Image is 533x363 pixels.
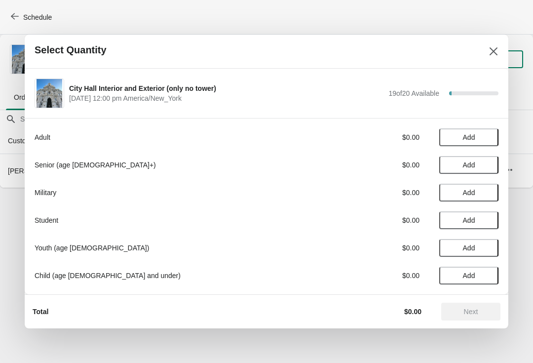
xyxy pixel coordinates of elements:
button: Add [439,156,498,174]
strong: Total [33,308,48,316]
h2: Select Quantity [35,44,107,56]
span: 19 of 20 Available [388,89,439,97]
span: Add [463,161,475,169]
div: Student [35,215,308,225]
span: Add [463,272,475,280]
button: Add [439,184,498,202]
div: $0.00 [328,243,419,253]
button: Add [439,128,498,146]
button: Add [439,267,498,284]
button: Add [439,211,498,229]
div: Military [35,188,308,198]
span: [DATE] 12:00 pm America/New_York [69,93,383,103]
span: Add [463,189,475,197]
span: Add [463,216,475,224]
span: City Hall Interior and Exterior (only no tower) [69,83,383,93]
div: $0.00 [328,215,419,225]
div: Youth (age [DEMOGRAPHIC_DATA]) [35,243,308,253]
div: $0.00 [328,188,419,198]
button: Add [439,239,498,257]
div: $0.00 [328,132,419,142]
span: Add [463,244,475,252]
img: City Hall Interior and Exterior (only no tower) | | September 16 | 12:00 pm America/New_York [37,79,63,108]
div: $0.00 [328,271,419,281]
div: $0.00 [328,160,419,170]
strong: $0.00 [404,308,421,316]
button: Close [485,42,502,60]
div: Adult [35,132,308,142]
div: Senior (age [DEMOGRAPHIC_DATA]+) [35,160,308,170]
div: Child (age [DEMOGRAPHIC_DATA] and under) [35,271,308,281]
span: Add [463,133,475,141]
